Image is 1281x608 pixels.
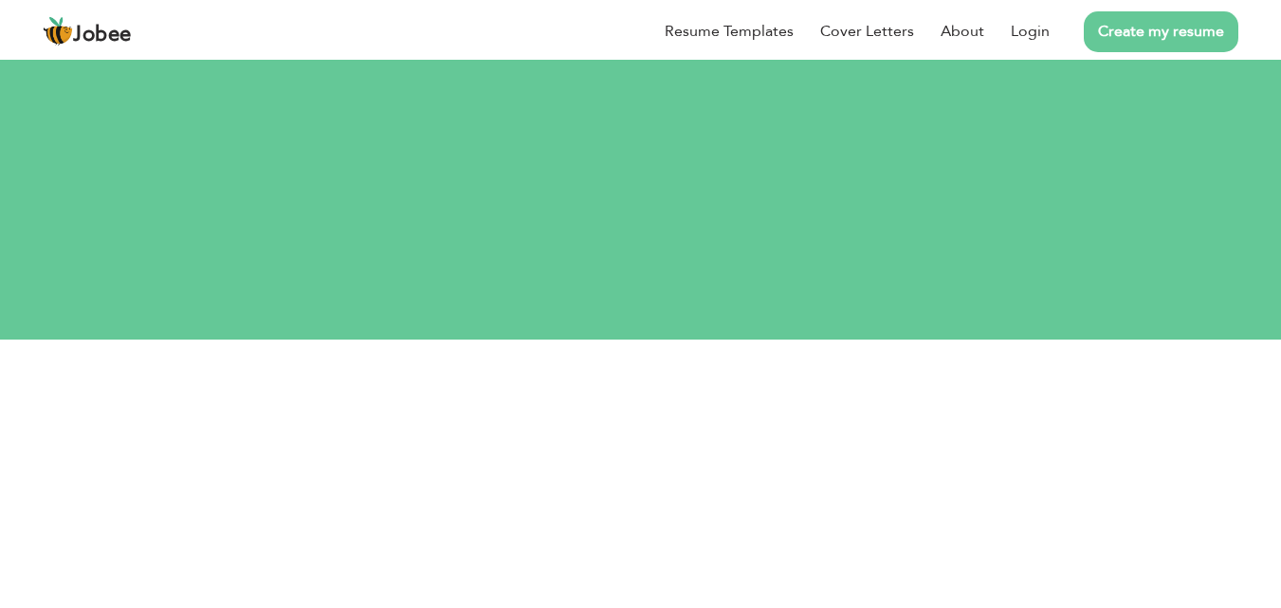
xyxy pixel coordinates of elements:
[820,20,914,43] a: Cover Letters
[1011,20,1050,43] a: Login
[665,20,794,43] a: Resume Templates
[73,25,132,46] span: Jobee
[43,16,132,46] a: Jobee
[1084,11,1238,52] a: Create my resume
[941,20,984,43] a: About
[43,16,73,46] img: jobee.io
